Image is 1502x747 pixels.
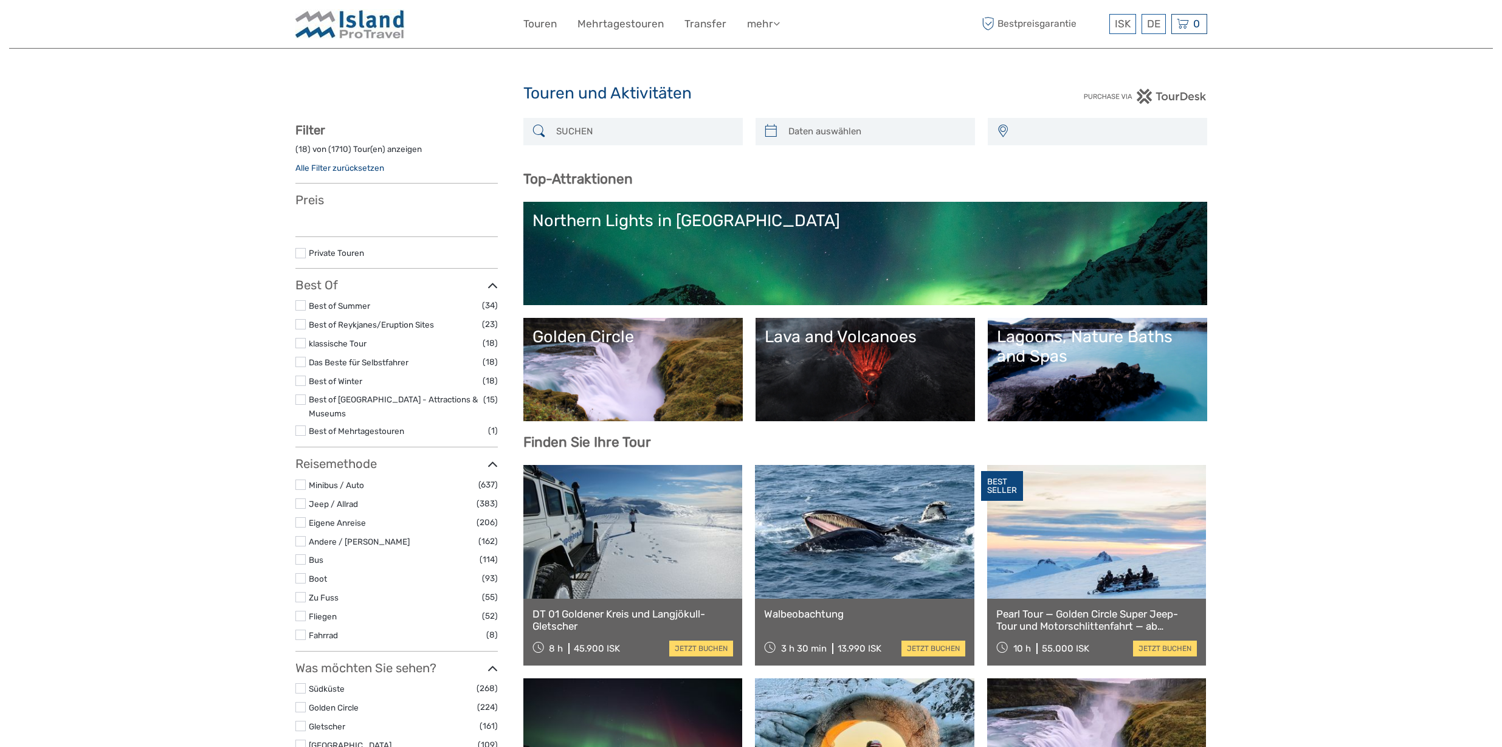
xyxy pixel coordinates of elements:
[309,394,478,418] a: Best of [GEOGRAPHIC_DATA] - Attractions & Museums
[764,608,965,620] a: Walbeobachtung
[997,327,1198,412] a: Lagoons, Nature Baths and Spas
[295,193,498,207] h3: Preis
[309,574,327,583] a: Boot
[477,497,498,511] span: (383)
[309,357,408,367] a: Das Beste für Selbstfahrer
[295,456,498,471] h3: Reisemethode
[532,327,734,412] a: Golden Circle
[523,171,633,187] b: Top-Attraktionen
[838,643,881,654] div: 13.990 ISK
[1083,89,1207,104] img: PurchaseViaTourDesk.png
[996,608,1197,633] a: Pearl Tour — Golden Circle Super Jeep-Tour und Motorschlittenfahrt — ab [GEOGRAPHIC_DATA]
[523,84,979,103] h1: Touren und Aktivitäten
[486,628,498,642] span: (8)
[309,555,323,565] a: Bus
[309,703,359,712] a: Golden Circle
[295,278,498,292] h3: Best Of
[482,571,498,585] span: (93)
[309,684,345,694] a: Südküste
[765,327,966,412] a: Lava and Volcanoes
[577,15,664,33] a: Mehrtagestouren
[298,143,308,155] label: 18
[574,643,620,654] div: 45.900 ISK
[684,15,726,33] a: Transfer
[532,327,734,346] div: Golden Circle
[309,320,434,329] a: Best of Reykjanes/Eruption Sites
[784,121,969,142] input: Daten auswählen
[482,609,498,623] span: (52)
[532,608,734,633] a: DT 01 Goldener Kreis und Langjökull-Gletscher
[483,393,498,407] span: (15)
[549,643,563,654] span: 8 h
[309,376,362,386] a: Best of Winter
[1191,18,1202,30] span: 0
[309,499,358,509] a: Jeep / Allrad
[1133,641,1197,656] a: jetzt buchen
[747,15,780,33] a: mehr
[309,537,410,546] a: Andere / [PERSON_NAME]
[331,143,348,155] label: 1710
[309,611,337,621] a: Fliegen
[981,471,1023,501] div: BEST SELLER
[532,211,1198,230] div: Northern Lights in [GEOGRAPHIC_DATA]
[309,518,366,528] a: Eigene Anreise
[309,630,338,640] a: Fahrrad
[309,721,345,731] a: Gletscher
[765,327,966,346] div: Lava and Volcanoes
[309,301,370,311] a: Best of Summer
[478,478,498,492] span: (637)
[532,211,1198,296] a: Northern Lights in [GEOGRAPHIC_DATA]
[480,553,498,566] span: (114)
[1042,643,1089,654] div: 55.000 ISK
[997,327,1198,367] div: Lagoons, Nature Baths and Spas
[1115,18,1131,30] span: ISK
[295,163,384,173] a: Alle Filter zurücksetzen
[477,681,498,695] span: (268)
[482,298,498,312] span: (34)
[482,590,498,604] span: (55)
[483,355,498,369] span: (18)
[309,593,339,602] a: Zu Fuss
[483,336,498,350] span: (18)
[523,434,651,450] b: Finden Sie Ihre Tour
[309,248,364,258] a: Private Touren
[309,480,364,490] a: Minibus / Auto
[480,719,498,733] span: (161)
[309,426,404,436] a: Best of Mehrtagestouren
[1142,14,1166,34] div: DE
[488,424,498,438] span: (1)
[669,641,733,656] a: jetzt buchen
[482,317,498,331] span: (23)
[979,14,1106,34] span: Bestpreisgarantie
[295,143,498,162] div: ( ) von ( ) Tour(en) anzeigen
[901,641,965,656] a: jetzt buchen
[477,700,498,714] span: (224)
[477,515,498,529] span: (206)
[781,643,827,654] span: 3 h 30 min
[478,534,498,548] span: (162)
[551,121,737,142] input: SUCHEN
[523,15,557,33] a: Touren
[295,9,405,39] img: Iceland ProTravel
[295,661,498,675] h3: Was möchten Sie sehen?
[309,339,367,348] a: klassische Tour
[483,374,498,388] span: (18)
[295,123,325,137] strong: Filter
[1013,643,1031,654] span: 10 h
